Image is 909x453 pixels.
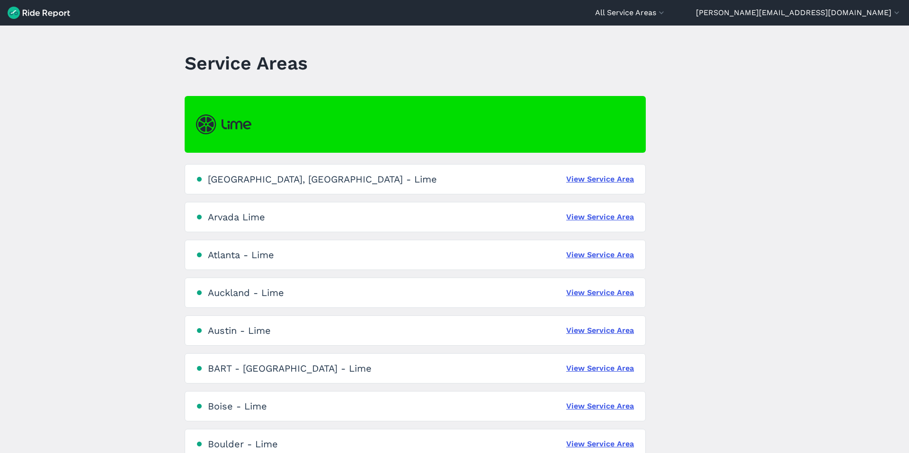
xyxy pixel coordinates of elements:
[566,363,634,374] a: View Service Area
[696,7,901,18] button: [PERSON_NAME][EMAIL_ADDRESS][DOMAIN_NAME]
[196,114,251,134] img: Lime
[208,438,278,450] div: Boulder - Lime
[566,438,634,450] a: View Service Area
[566,287,634,298] a: View Service Area
[208,287,284,298] div: Auckland - Lime
[566,174,634,185] a: View Service Area
[208,211,265,223] div: Arvada Lime
[566,249,634,261] a: View Service Area
[595,7,666,18] button: All Service Areas
[208,174,437,185] div: [GEOGRAPHIC_DATA], [GEOGRAPHIC_DATA] - Lime
[208,249,274,261] div: Atlanta - Lime
[208,363,372,374] div: BART - [GEOGRAPHIC_DATA] - Lime
[208,401,267,412] div: Boise - Lime
[566,325,634,336] a: View Service Area
[8,7,70,19] img: Ride Report
[185,50,308,76] h1: Service Areas
[566,211,634,223] a: View Service Area
[208,325,271,336] div: Austin - Lime
[566,401,634,412] a: View Service Area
